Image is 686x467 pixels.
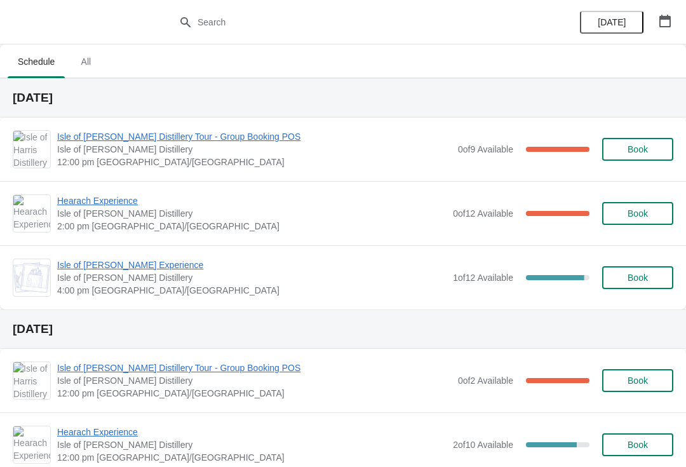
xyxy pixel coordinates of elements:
span: 4:00 pm [GEOGRAPHIC_DATA]/[GEOGRAPHIC_DATA] [57,284,447,297]
span: Hearach Experience [57,194,447,207]
button: [DATE] [580,11,643,34]
img: Isle of Harris Gin Experience | Isle of Harris Distillery | 4:00 pm Europe/London [13,262,50,293]
span: Isle of [PERSON_NAME] Distillery Tour - Group Booking POS [57,362,452,374]
span: Book [628,376,648,386]
img: Hearach Experience | Isle of Harris Distillery | 2:00 pm Europe/London [13,195,50,232]
span: Book [628,208,648,219]
span: Isle of [PERSON_NAME] Distillery [57,207,447,220]
span: 12:00 pm [GEOGRAPHIC_DATA]/[GEOGRAPHIC_DATA] [57,156,452,168]
h2: [DATE] [13,91,673,104]
span: Isle of [PERSON_NAME] Distillery Tour - Group Booking POS [57,130,452,143]
span: Isle of [PERSON_NAME] Distillery [57,438,447,451]
h2: [DATE] [13,323,673,335]
span: Isle of [PERSON_NAME] Distillery [57,271,447,284]
span: 1 of 12 Available [453,273,513,283]
span: 2 of 10 Available [453,440,513,450]
span: 2:00 pm [GEOGRAPHIC_DATA]/[GEOGRAPHIC_DATA] [57,220,447,233]
span: 0 of 9 Available [458,144,513,154]
img: Isle of Harris Distillery Tour - Group Booking POS | Isle of Harris Distillery | 12:00 pm Europe/... [13,362,50,399]
span: Hearach Experience [57,426,447,438]
span: Schedule [8,50,65,73]
button: Book [602,202,673,225]
span: Book [628,440,648,450]
span: Book [628,273,648,283]
span: Book [628,144,648,154]
span: 12:00 pm [GEOGRAPHIC_DATA]/[GEOGRAPHIC_DATA] [57,451,447,464]
button: Book [602,138,673,161]
span: Isle of [PERSON_NAME] Experience [57,259,447,271]
span: Isle of [PERSON_NAME] Distillery [57,143,452,156]
img: Hearach Experience | Isle of Harris Distillery | 12:00 pm Europe/London [13,426,50,463]
input: Search [197,11,514,34]
span: Isle of [PERSON_NAME] Distillery [57,374,452,387]
span: 0 of 2 Available [458,376,513,386]
span: 12:00 pm [GEOGRAPHIC_DATA]/[GEOGRAPHIC_DATA] [57,387,452,400]
button: Book [602,433,673,456]
span: [DATE] [598,17,626,27]
button: Book [602,369,673,392]
span: 0 of 12 Available [453,208,513,219]
span: All [70,50,102,73]
button: Book [602,266,673,289]
img: Isle of Harris Distillery Tour - Group Booking POS | Isle of Harris Distillery | 12:00 pm Europe/... [13,131,50,168]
